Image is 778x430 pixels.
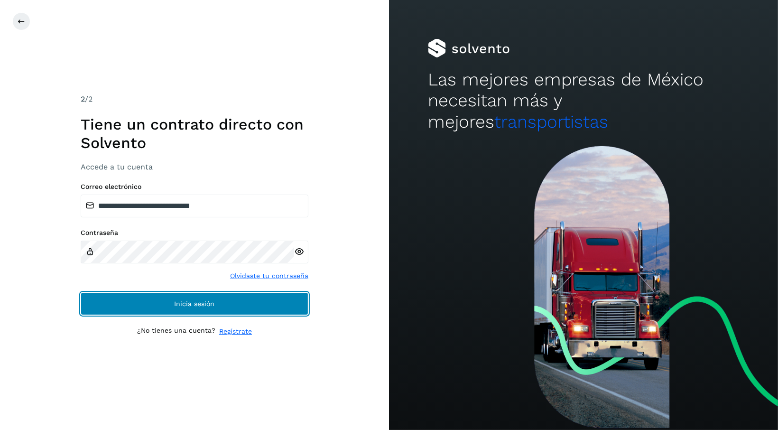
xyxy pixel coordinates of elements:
a: Regístrate [219,327,252,337]
div: /2 [81,93,308,105]
h3: Accede a tu cuenta [81,162,308,171]
a: Olvidaste tu contraseña [230,271,308,281]
span: transportistas [494,112,608,132]
p: ¿No tienes una cuenta? [137,327,215,337]
label: Correo electrónico [81,183,308,191]
h1: Tiene un contrato directo con Solvento [81,115,308,152]
span: 2 [81,94,85,103]
span: Inicia sesión [175,300,215,307]
button: Inicia sesión [81,292,308,315]
label: Contraseña [81,229,308,237]
h2: Las mejores empresas de México necesitan más y mejores [428,69,739,132]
